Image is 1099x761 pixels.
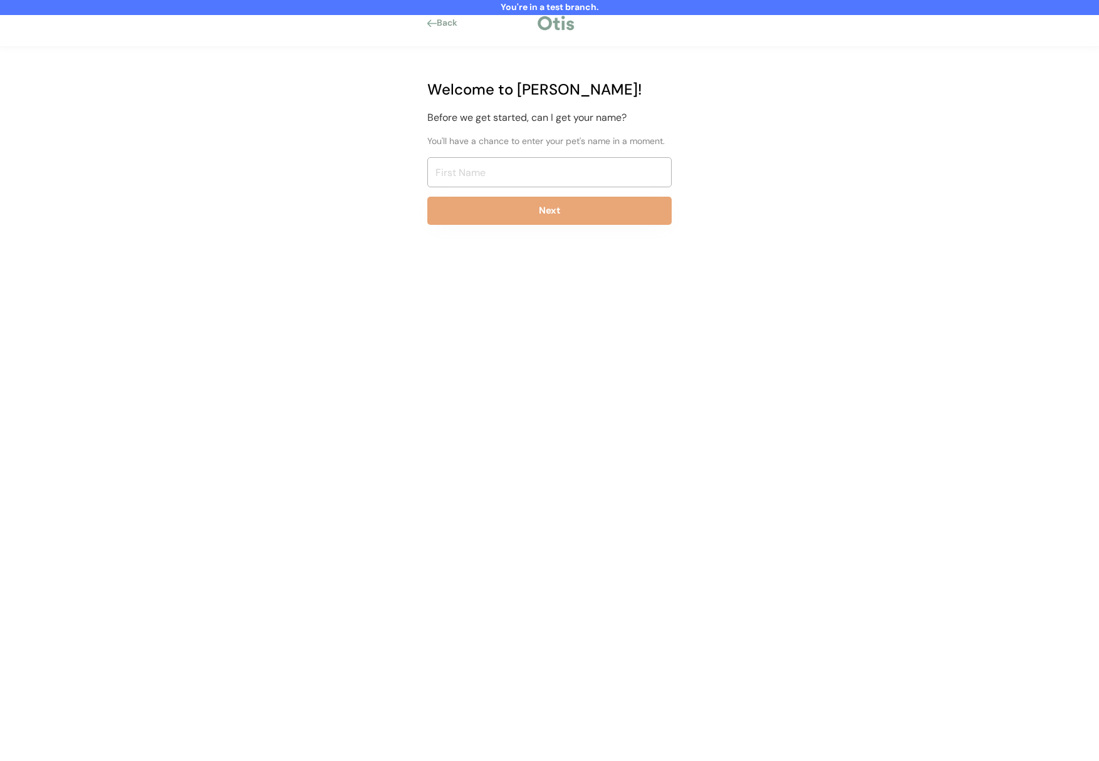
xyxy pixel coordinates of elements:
input: First Name [427,157,672,187]
div: Before we get started, can I get your name? [427,110,672,125]
button: Next [427,197,672,225]
div: Back [437,17,465,29]
div: You'll have a chance to enter your pet's name in a moment. [427,135,672,148]
div: Welcome to [PERSON_NAME]! [427,78,672,101]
